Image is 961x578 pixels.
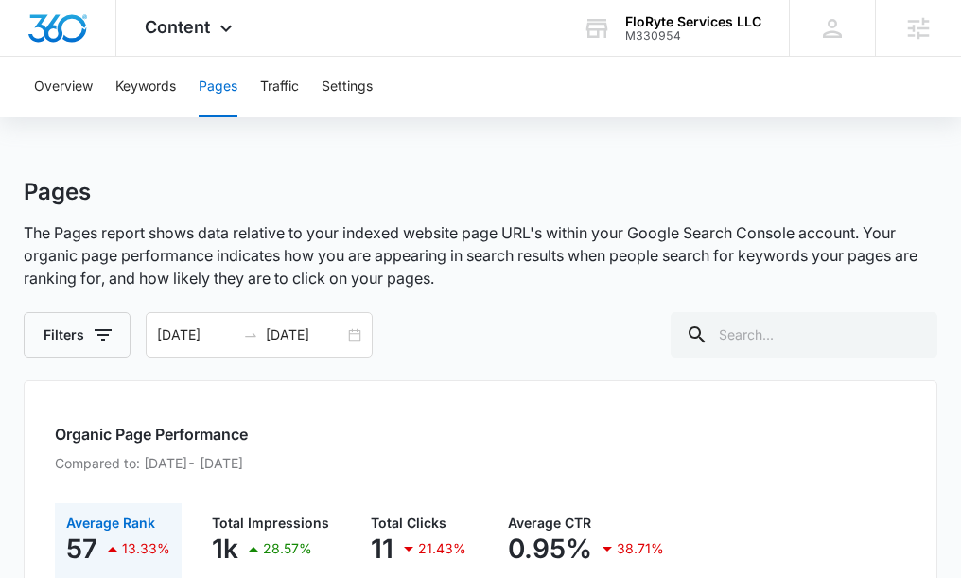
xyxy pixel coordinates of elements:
[671,312,937,358] input: Search...
[418,542,466,555] p: 21.43%
[508,534,592,564] p: 0.95%
[212,534,238,564] p: 1k
[66,534,97,564] p: 57
[55,423,905,446] h2: Organic Page Performance
[371,534,393,564] p: 11
[625,14,761,29] div: account name
[157,324,236,345] input: Start date
[66,515,155,531] span: Average Rank
[24,312,131,358] button: Filters
[263,542,312,555] p: 28.57%
[260,57,299,117] button: Traffic
[55,453,905,473] p: Compared to: [DATE] - [DATE]
[145,17,210,37] span: Content
[24,178,91,206] h1: Pages
[24,221,936,289] p: The Pages report shows data relative to your indexed website page URL's within your Google Search...
[199,57,237,117] button: Pages
[508,515,591,531] span: Average CTR
[243,327,258,342] span: to
[243,327,258,342] span: swap-right
[115,57,176,117] button: Keywords
[122,542,170,555] p: 13.33%
[371,515,446,531] span: Total Clicks
[617,542,664,555] p: 38.71%
[322,57,373,117] button: Settings
[625,29,761,43] div: account id
[212,515,329,531] span: Total Impressions
[266,324,344,345] input: End date
[34,57,93,117] button: Overview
